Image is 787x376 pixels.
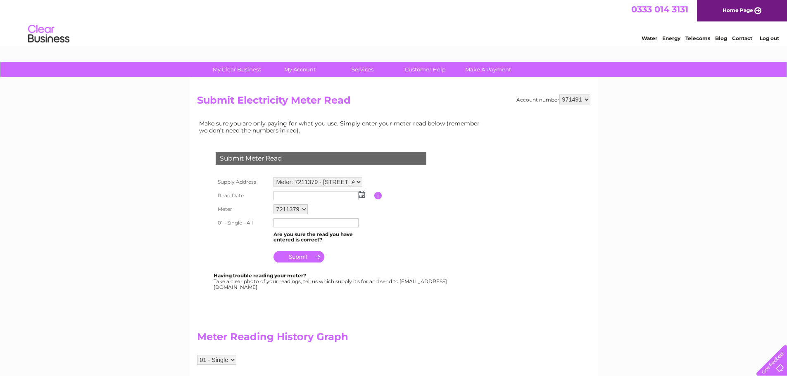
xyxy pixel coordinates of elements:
a: Water [642,35,657,41]
th: 01 - Single - All [214,216,271,229]
div: Take a clear photo of your readings, tell us which supply it's for and send to [EMAIL_ADDRESS][DO... [214,273,448,290]
a: Blog [715,35,727,41]
a: 0333 014 3131 [631,4,688,14]
img: logo.png [28,21,70,47]
div: Account number [516,95,590,104]
a: Customer Help [391,62,459,77]
input: Submit [273,251,324,262]
th: Supply Address [214,175,271,189]
th: Read Date [214,189,271,202]
h2: Meter Reading History Graph [197,331,486,347]
div: Clear Business is a trading name of Verastar Limited (registered in [GEOGRAPHIC_DATA] No. 3667643... [199,5,589,40]
b: Having trouble reading your meter? [214,272,306,279]
a: My Account [266,62,334,77]
a: Log out [760,35,779,41]
h2: Submit Electricity Meter Read [197,95,590,110]
a: Contact [732,35,752,41]
img: ... [359,191,365,198]
th: Meter [214,202,271,216]
a: Telecoms [685,35,710,41]
div: Submit Meter Read [216,152,426,165]
td: Are you sure the read you have entered is correct? [271,229,374,245]
input: Information [374,192,382,199]
a: My Clear Business [203,62,271,77]
td: Make sure you are only paying for what you use. Simply enter your meter read below (remember we d... [197,118,486,135]
a: Energy [662,35,680,41]
a: Make A Payment [454,62,522,77]
a: Services [328,62,397,77]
